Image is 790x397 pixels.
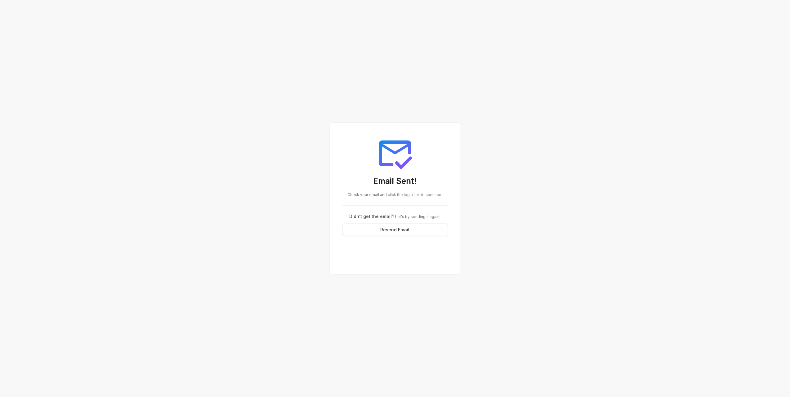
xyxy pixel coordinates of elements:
button: Resend Email [342,224,448,236]
span: Resend Email [381,226,410,233]
span: Didn't get the email? [350,214,395,219]
h3: Email Sent! [342,176,448,187]
span: Let's try sending it again! [395,214,441,219]
span: Check your email and click the login link to continue. [348,192,443,197]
